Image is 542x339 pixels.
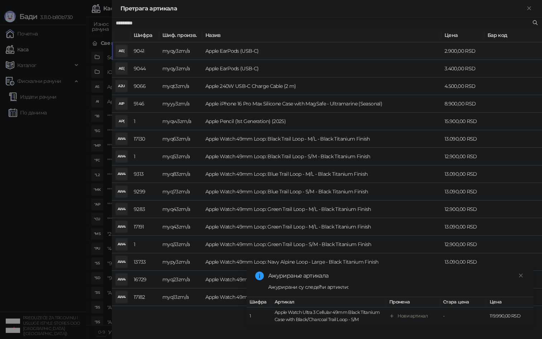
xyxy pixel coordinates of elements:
[203,236,442,253] td: Apple Watch 49mm Loop: Green Trail Loop - S/M - Black Titanium Finish
[131,253,160,271] td: 13733
[160,28,203,42] th: Шиф. произв.
[203,271,442,288] td: Apple Watch 49mm Loop: Tan Alpine Loop - Large - Black Titanium Finish
[116,98,127,109] div: AIP
[160,60,203,77] td: myqy3zm/a
[131,148,160,165] td: 1
[203,113,442,130] td: Apple Pencil (1st Generation) (2025)
[525,4,533,13] button: Close
[131,95,160,113] td: 9146
[272,297,386,307] th: Артикал
[116,186,127,197] div: AW4
[203,42,442,60] td: Apple EarPods (USB-C)
[442,113,485,130] td: 15.900,00 RSD
[131,271,160,288] td: 16729
[116,221,127,232] div: AW4
[442,60,485,77] td: 3.400,00 RSD
[398,312,428,320] div: Нови артикал
[160,288,203,306] td: myq13zm/a
[442,42,485,60] td: 2.900,00 RSD
[131,236,160,253] td: 1
[268,283,525,291] div: Ажурирани су следећи артикли:
[203,288,442,306] td: Apple Watch 49mm Loop: Tan Alpine Loop - Medium - Black Titanium Finish
[160,95,203,113] td: myyy3zm/a
[160,201,203,218] td: myq43zm/a
[131,77,160,95] td: 9066
[160,42,203,60] td: myqy3zm/a
[116,256,127,268] div: AW4
[485,28,542,42] th: Бар код
[116,239,127,250] div: AW4
[131,42,160,60] td: 9041
[203,130,442,148] td: Apple Watch 49mm Loop: Black Trail Loop - M/L - Black Titanium Finish
[203,253,442,271] td: Apple Watch 49mm Loop: Navy Alpine Loop - Large - Black Titanium Finish
[442,253,485,271] td: 13.090,00 RSD
[116,291,127,303] div: AW4
[160,77,203,95] td: myqt3zm/a
[203,60,442,77] td: Apple EarPods (USB-C)
[442,95,485,113] td: 8.900,00 RSD
[160,113,203,130] td: myqw3zm/a
[203,165,442,183] td: Apple Watch 49mm Loop: Blue Trail Loop - M/L - Black Titanium Finish
[442,165,485,183] td: 13.090,00 RSD
[120,4,525,13] div: Претрага артикала
[116,63,127,74] div: AE(
[247,307,272,325] td: 1
[442,218,485,236] td: 13.090,00 RSD
[203,28,442,42] th: Назив
[116,80,127,92] div: A2U
[160,148,203,165] td: myq53zm/a
[268,272,525,280] div: Ажурирање артикала
[442,77,485,95] td: 4.500,00 RSD
[116,151,127,162] div: AW4
[442,201,485,218] td: 12.900,00 RSD
[247,297,272,307] th: Шифра
[160,130,203,148] td: myq63zm/a
[160,218,203,236] td: myq43zm/a
[203,183,442,201] td: Apple Watch 49mm Loop: Blue Trail Loop - S/M - Black Titanium Finish
[131,60,160,77] td: 9044
[203,148,442,165] td: Apple Watch 49mm Loop: Black Trail Loop - S/M - Black Titanium Finish
[487,297,533,307] th: Цена
[203,201,442,218] td: Apple Watch 49mm Loop: Green Trail Loop - M/L - Black Titanium Finish
[116,274,127,285] div: AW4
[203,77,442,95] td: Apple 240W USB-C Charge Cable (2 m)
[440,297,487,307] th: Стара цена
[116,203,127,215] div: AW4
[160,165,203,183] td: myq83zm/a
[255,272,264,280] span: info-circle
[160,183,203,201] td: myq73zm/a
[442,130,485,148] td: 13.090,00 RSD
[272,307,386,325] td: Apple Watch Ultra 3 Cellular 49mm Black Titanium Case with Black/Charcoal Trail Loop - S/M
[160,271,203,288] td: myq23zm/a
[131,288,160,306] td: 17182
[116,45,127,57] div: AE(
[131,165,160,183] td: 9313
[160,236,203,253] td: myq33zm/a
[160,253,203,271] td: mypy3zm/a
[203,218,442,236] td: Apple Watch 49mm Loop: Green Trail Loop - M/L - Black Titanium Finish
[440,307,487,325] td: -
[116,116,127,127] div: AP(
[442,28,485,42] th: Цена
[487,307,533,325] td: 119.990,00 RSD
[131,201,160,218] td: 9283
[442,236,485,253] td: 12.900,00 RSD
[116,168,127,180] div: AW4
[131,28,160,42] th: Шифра
[131,130,160,148] td: 17130
[442,183,485,201] td: 13.090,00 RSD
[203,95,442,113] td: Apple iPhone 16 Pro Max Silicone Case with MagSafe - Ultramarine (Seasonal)
[131,183,160,201] td: 9299
[131,218,160,236] td: 17191
[116,133,127,145] div: AW4
[386,297,440,307] th: Промена
[442,148,485,165] td: 12.900,00 RSD
[518,273,523,278] span: close
[131,113,160,130] td: 1
[517,272,525,279] a: Close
